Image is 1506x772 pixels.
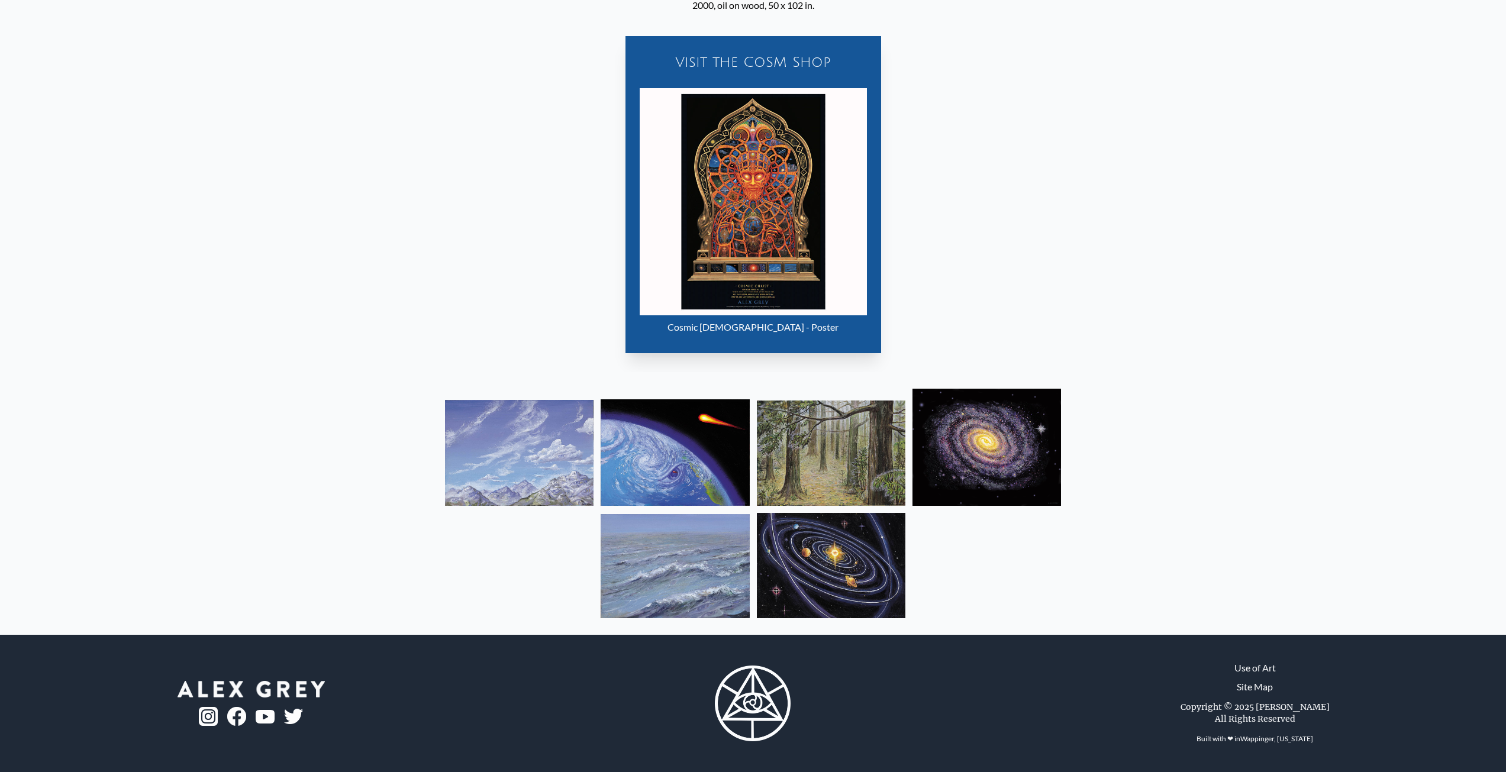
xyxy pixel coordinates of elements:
[445,400,594,506] img: Air & Mountain Consciousness
[912,389,1061,506] img: Galactic Consciousness
[601,514,749,618] img: Ocen Consciousness
[633,43,874,81] a: Visit the CoSM Shop
[757,400,905,506] img: Forest Consciousness
[640,315,867,339] div: Cosmic [DEMOGRAPHIC_DATA] - Poster
[1240,734,1313,743] a: Wappinger, [US_STATE]
[284,709,303,724] img: twitter-logo.png
[1192,729,1318,748] div: Built with ❤ in
[601,399,749,506] img: Earth Consciousness
[640,88,867,315] img: Cosmic Christ - Poster
[1215,713,1295,725] div: All Rights Reserved
[256,710,275,723] img: youtube-logo.png
[199,707,218,726] img: ig-logo.png
[1181,701,1330,713] div: Copyright © 2025 [PERSON_NAME]
[1237,680,1273,694] a: Site Map
[640,88,867,339] a: Cosmic [DEMOGRAPHIC_DATA] - Poster
[1234,661,1276,675] a: Use of Art
[757,513,905,618] img: Solar System Consciousness
[227,707,246,726] img: fb-logo.png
